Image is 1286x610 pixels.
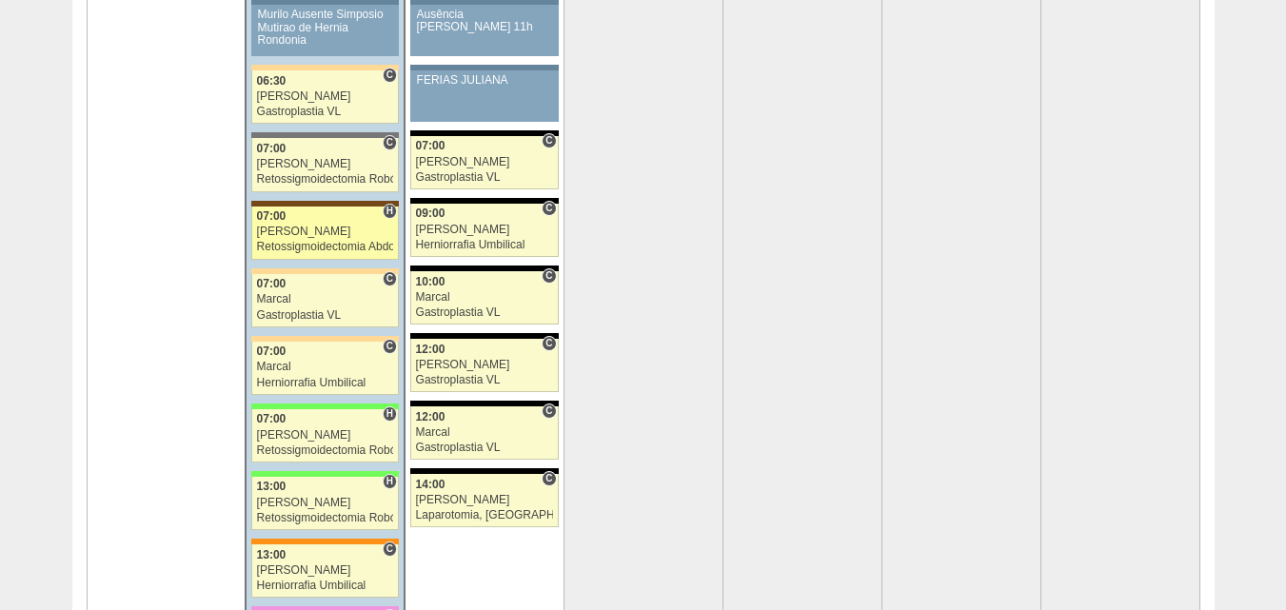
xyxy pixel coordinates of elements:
div: Key: São Luiz - SCS [251,539,399,544]
div: Retossigmoidectomia Abdominal VL [257,241,394,253]
span: Consultório [542,336,556,351]
div: Key: Blanc [410,468,559,474]
div: Gastroplastia VL [257,106,394,118]
a: C 06:30 [PERSON_NAME] Gastroplastia VL [251,70,399,124]
div: [PERSON_NAME] [257,564,394,577]
span: Hospital [383,204,397,219]
div: FERIAS JULIANA [417,74,552,87]
div: [PERSON_NAME] [416,494,553,506]
span: 07:00 [257,142,287,155]
span: 07:00 [257,412,287,425]
div: Gastroplastia VL [416,306,553,319]
div: Key: Blanc [410,266,559,271]
div: [PERSON_NAME] [416,156,553,168]
span: Consultório [542,133,556,148]
div: Marcal [416,426,553,439]
div: Gastroplastia VL [416,442,553,454]
div: Retossigmoidectomia Robótica [257,173,394,186]
span: 09:00 [416,207,445,220]
span: Consultório [542,403,556,419]
span: Consultório [542,201,556,216]
span: 07:00 [257,344,287,358]
div: Herniorrafia Umbilical [257,580,394,592]
span: Hospital [383,474,397,489]
a: C 07:00 Marcal Herniorrafia Umbilical [251,342,399,395]
div: Key: Blanc [410,198,559,204]
span: 13:00 [257,548,287,561]
a: C 13:00 [PERSON_NAME] Herniorrafia Umbilical [251,544,399,598]
span: Consultório [383,271,397,286]
a: H 07:00 [PERSON_NAME] Retossigmoidectomia Robótica [251,409,399,462]
div: Key: Blanc [410,401,559,406]
div: Key: Bartira [251,268,399,274]
div: Herniorrafia Umbilical [416,239,553,251]
div: Key: Aviso [410,65,559,70]
div: [PERSON_NAME] [257,90,394,103]
span: 12:00 [416,410,445,423]
div: Laparotomia, [GEOGRAPHIC_DATA], Drenagem, Bridas VL [416,509,553,521]
div: Retossigmoidectomia Robótica [257,512,394,524]
span: 07:00 [257,277,287,290]
div: [PERSON_NAME] [257,429,394,442]
a: H 13:00 [PERSON_NAME] Retossigmoidectomia Robótica [251,477,399,530]
span: 13:00 [257,480,287,493]
span: 14:00 [416,478,445,491]
div: Key: Bartira [251,336,399,342]
div: [PERSON_NAME] [257,497,394,509]
span: Consultório [542,268,556,284]
a: C 07:00 [PERSON_NAME] Gastroplastia VL [410,136,559,189]
span: 12:00 [416,343,445,356]
div: [PERSON_NAME] [416,224,553,236]
a: FERIAS JULIANA [410,70,559,122]
div: Marcal [416,291,553,304]
div: Key: Brasil [251,471,399,477]
div: Murilo Ausente Simposio Mutirao de Hernia Rondonia [258,9,393,47]
span: Consultório [383,541,397,557]
div: Key: Santa Catarina [251,132,399,138]
span: 06:30 [257,74,287,88]
div: [PERSON_NAME] [416,359,553,371]
div: Herniorrafia Umbilical [257,377,394,389]
span: Hospital [383,406,397,422]
div: Gastroplastia VL [257,309,394,322]
a: Ausência [PERSON_NAME] 11h [410,5,559,56]
div: [PERSON_NAME] [257,158,394,170]
div: Key: Santa Joana [251,201,399,207]
div: Key: Blanc [410,333,559,339]
div: Key: Blanc [410,130,559,136]
div: Marcal [257,293,394,305]
a: C 07:00 [PERSON_NAME] Retossigmoidectomia Robótica [251,138,399,191]
a: C 10:00 Marcal Gastroplastia VL [410,271,559,325]
div: Key: Bartira [251,65,399,70]
div: Marcal [257,361,394,373]
span: 10:00 [416,275,445,288]
div: Ausência [PERSON_NAME] 11h [417,9,552,33]
div: Gastroplastia VL [416,374,553,386]
span: Consultório [542,471,556,486]
a: C 07:00 Marcal Gastroplastia VL [251,274,399,327]
a: C 12:00 [PERSON_NAME] Gastroplastia VL [410,339,559,392]
div: Key: Brasil [251,403,399,409]
a: H 07:00 [PERSON_NAME] Retossigmoidectomia Abdominal VL [251,207,399,260]
div: Gastroplastia VL [416,171,553,184]
a: C 12:00 Marcal Gastroplastia VL [410,406,559,460]
div: Retossigmoidectomia Robótica [257,444,394,457]
span: Consultório [383,68,397,83]
span: Consultório [383,339,397,354]
a: Murilo Ausente Simposio Mutirao de Hernia Rondonia [251,5,399,56]
span: 07:00 [416,139,445,152]
a: C 09:00 [PERSON_NAME] Herniorrafia Umbilical [410,204,559,257]
div: [PERSON_NAME] [257,226,394,238]
span: Consultório [383,135,397,150]
a: C 14:00 [PERSON_NAME] Laparotomia, [GEOGRAPHIC_DATA], Drenagem, Bridas VL [410,474,559,527]
span: 07:00 [257,209,287,223]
